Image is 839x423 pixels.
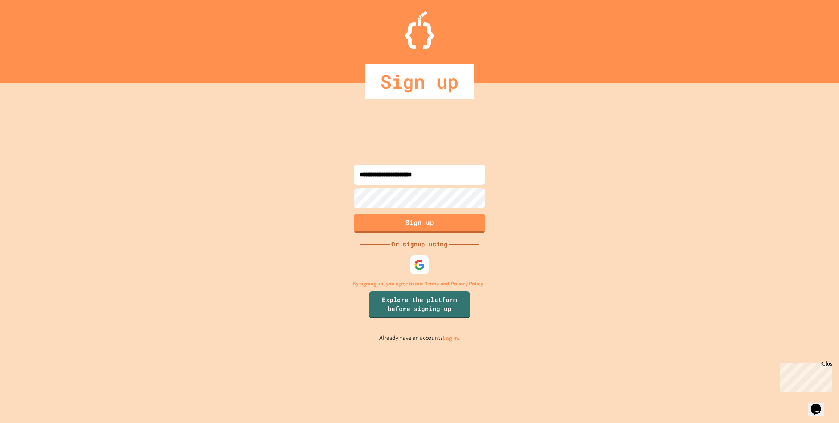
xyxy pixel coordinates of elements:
div: Sign up [365,64,474,99]
img: google-icon.svg [414,259,425,270]
div: Chat with us now!Close [3,3,52,48]
button: Sign up [354,214,485,233]
div: Or signup using [390,240,449,249]
a: Log in. [443,334,460,342]
a: Terms [425,280,439,288]
a: Privacy Policy [451,280,483,288]
p: Already have an account? [379,333,460,343]
iframe: chat widget [777,360,832,392]
p: By signing up, you agree to our and . [353,280,487,288]
img: Logo.svg [405,11,434,49]
iframe: chat widget [808,393,832,415]
a: Explore the platform before signing up [369,291,470,318]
